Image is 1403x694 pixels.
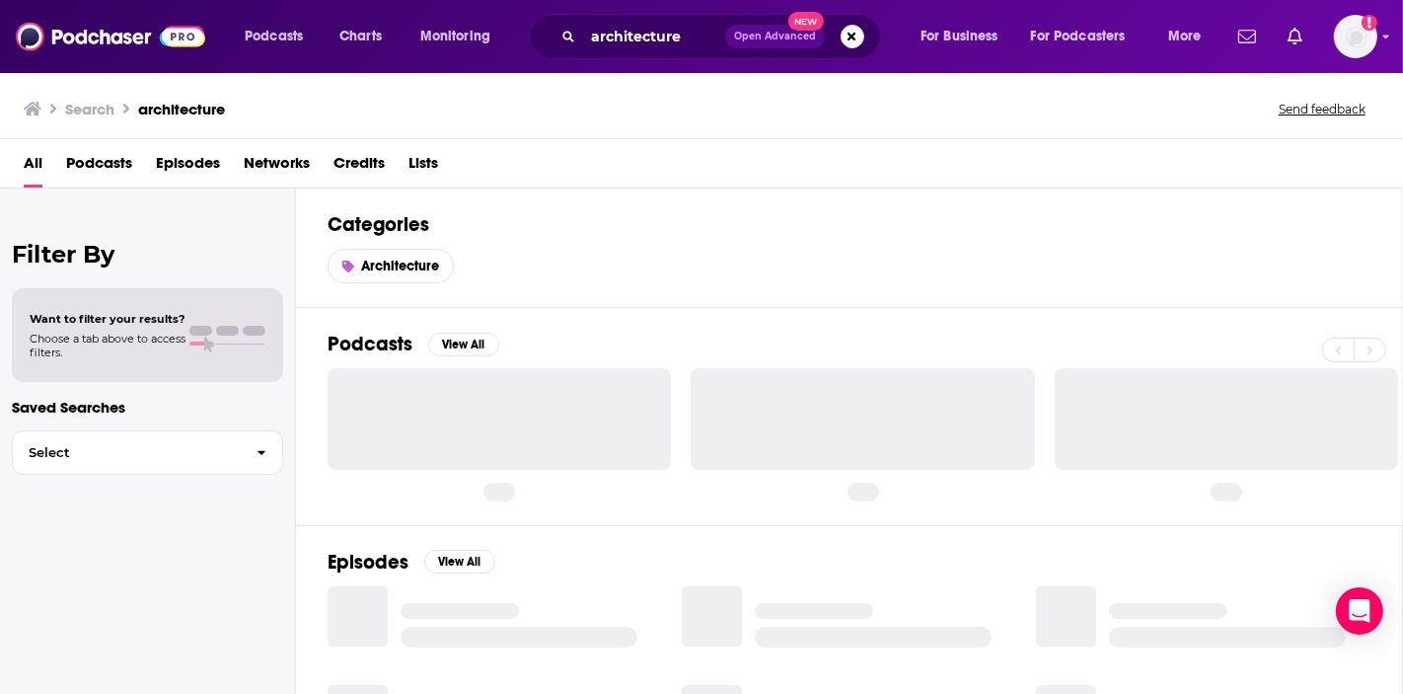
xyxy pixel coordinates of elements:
a: EpisodesView All [328,550,495,575]
div: Search podcasts, credits, & more... [548,14,900,59]
span: More [1168,23,1202,50]
a: Show notifications dropdown [1230,20,1264,53]
a: Show notifications dropdown [1280,20,1310,53]
span: Monitoring [420,23,490,50]
span: Choose a tab above to access filters. [30,332,185,359]
h2: Categories [328,212,1370,237]
a: Lists [408,147,438,188]
h2: Episodes [328,550,408,575]
span: Charts [339,23,382,50]
span: Podcasts [245,23,303,50]
button: open menu [406,21,516,52]
button: open menu [1154,21,1226,52]
div: Open Intercom Messenger [1336,587,1383,635]
a: Credits [333,147,385,188]
button: open menu [231,21,329,52]
span: New [788,12,824,31]
a: Episodes [156,147,220,188]
h2: Podcasts [328,332,412,356]
span: Want to filter your results? [30,312,185,326]
a: All [24,147,42,188]
a: Podcasts [66,147,132,188]
h2: Filter By [12,240,283,269]
button: Select [12,430,283,475]
span: Select [13,446,241,459]
span: Open Advanced [734,32,816,41]
svg: Add a profile image [1362,15,1377,31]
img: User Profile [1334,15,1377,58]
h3: architecture [138,100,225,118]
button: Open AdvancedNew [725,25,825,48]
span: For Business [921,23,998,50]
h3: Search [65,100,114,118]
button: Send feedback [1273,101,1371,117]
span: For Podcasters [1031,23,1126,50]
span: Logged in as ABolliger [1334,15,1377,58]
button: open menu [907,21,1023,52]
button: View All [424,550,495,574]
input: Search podcasts, credits, & more... [583,21,725,52]
p: Saved Searches [12,398,283,417]
span: Architecture [362,258,440,274]
a: Architecture [328,249,454,283]
a: Networks [244,147,310,188]
img: Podchaser - Follow, Share and Rate Podcasts [16,18,205,55]
a: Charts [327,21,394,52]
button: Show profile menu [1334,15,1377,58]
button: View All [428,333,499,356]
button: open menu [1018,21,1154,52]
a: PodcastsView All [328,332,499,356]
